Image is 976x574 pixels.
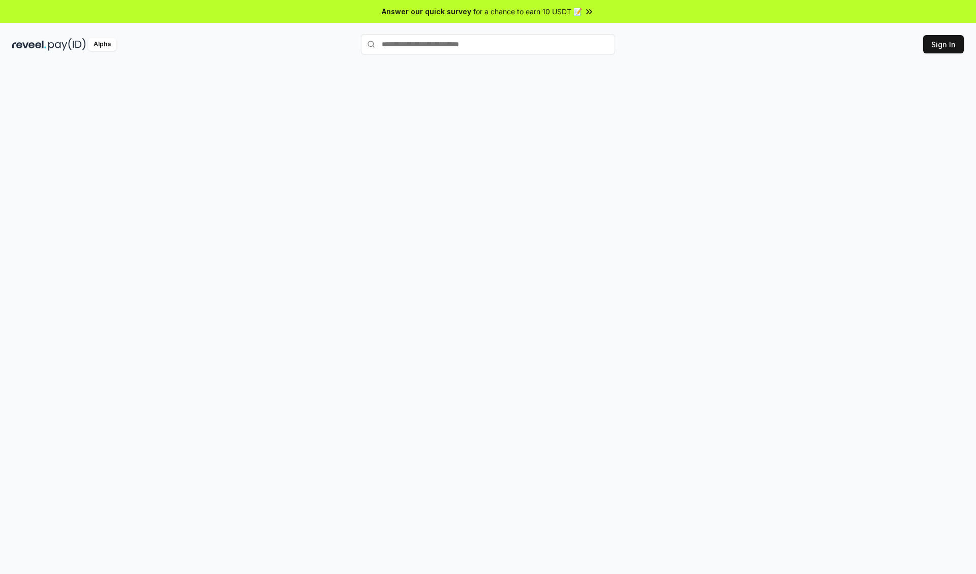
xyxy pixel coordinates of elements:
div: Alpha [88,38,116,51]
button: Sign In [923,35,964,53]
span: for a chance to earn 10 USDT 📝 [473,6,582,17]
img: pay_id [48,38,86,51]
img: reveel_dark [12,38,46,51]
span: Answer our quick survey [382,6,471,17]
